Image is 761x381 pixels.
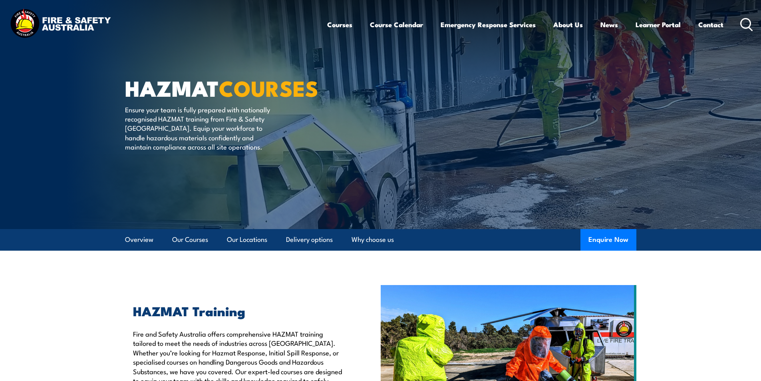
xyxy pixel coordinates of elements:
[125,229,153,250] a: Overview
[441,14,536,35] a: Emergency Response Services
[600,14,618,35] a: News
[352,229,394,250] a: Why choose us
[133,305,344,316] h2: HAZMAT Training
[286,229,333,250] a: Delivery options
[172,229,208,250] a: Our Courses
[125,78,322,97] h1: HAZMAT
[327,14,352,35] a: Courses
[219,71,318,104] strong: COURSES
[370,14,423,35] a: Course Calendar
[698,14,723,35] a: Contact
[125,105,271,152] p: Ensure your team is fully prepared with nationally recognised HAZMAT training from Fire & Safety ...
[227,229,267,250] a: Our Locations
[553,14,583,35] a: About Us
[580,229,636,251] button: Enquire Now
[636,14,681,35] a: Learner Portal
